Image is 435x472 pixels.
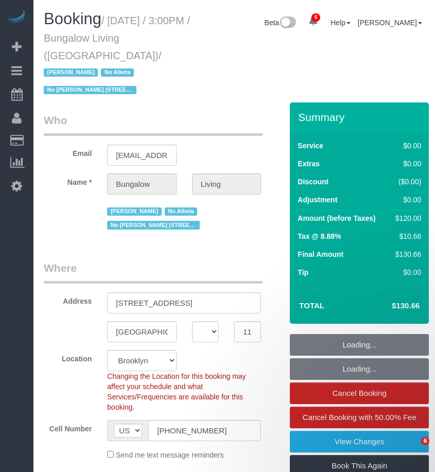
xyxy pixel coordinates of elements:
input: Zip Code [234,321,261,342]
a: Beta [265,19,297,27]
span: 6 [421,437,429,445]
span: [PERSON_NAME] [107,207,161,216]
a: 6 [303,10,323,33]
span: No Alketa [101,68,134,77]
img: Automaid Logo [6,10,27,25]
label: Tip [298,267,308,277]
span: Send me text message reminders [116,451,223,459]
a: Help [330,19,351,27]
div: ($0.00) [391,177,421,187]
label: Adjustment [298,195,337,205]
h3: Summary [298,111,424,123]
input: Email [107,145,176,166]
a: [PERSON_NAME] [358,19,422,27]
span: No Alketa [165,207,198,216]
input: Cell Number [148,420,261,441]
div: $120.00 [391,213,421,223]
legend: Who [44,113,263,136]
span: / [44,50,162,96]
span: Booking [44,10,101,28]
div: $0.00 [391,159,421,169]
input: First Name [107,173,176,195]
span: Changing the Location for this booking may affect your schedule and what Services/Frequencies are... [107,372,246,411]
iframe: Intercom live chat [400,437,425,462]
label: Service [298,141,323,151]
h4: $130.66 [361,302,420,310]
input: Last Name [192,173,261,195]
div: $10.66 [391,231,421,241]
label: Discount [298,177,328,187]
label: Tax @ 8.88% [298,231,341,241]
legend: Where [44,260,263,284]
span: No [PERSON_NAME] [STREET_ADDRESS] [44,86,136,94]
span: 6 [311,13,320,22]
label: Address [36,292,99,306]
label: Final Amount [298,249,343,259]
div: $0.00 [391,267,421,277]
label: Extras [298,159,320,169]
label: Name * [36,173,99,187]
small: / [DATE] / 3:00PM / Bungalow Living ([GEOGRAPHIC_DATA]) [44,15,190,96]
span: [PERSON_NAME] [44,68,98,77]
div: $0.00 [391,195,421,205]
label: Email [36,145,99,159]
div: $0.00 [391,141,421,151]
input: City [107,321,176,342]
img: New interface [279,16,296,30]
span: No [PERSON_NAME] [STREET_ADDRESS] [107,221,200,229]
label: Cell Number [36,420,99,434]
div: $130.66 [391,249,421,259]
strong: Total [299,301,324,310]
label: Amount (before Taxes) [298,213,375,223]
label: Location [36,350,99,364]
